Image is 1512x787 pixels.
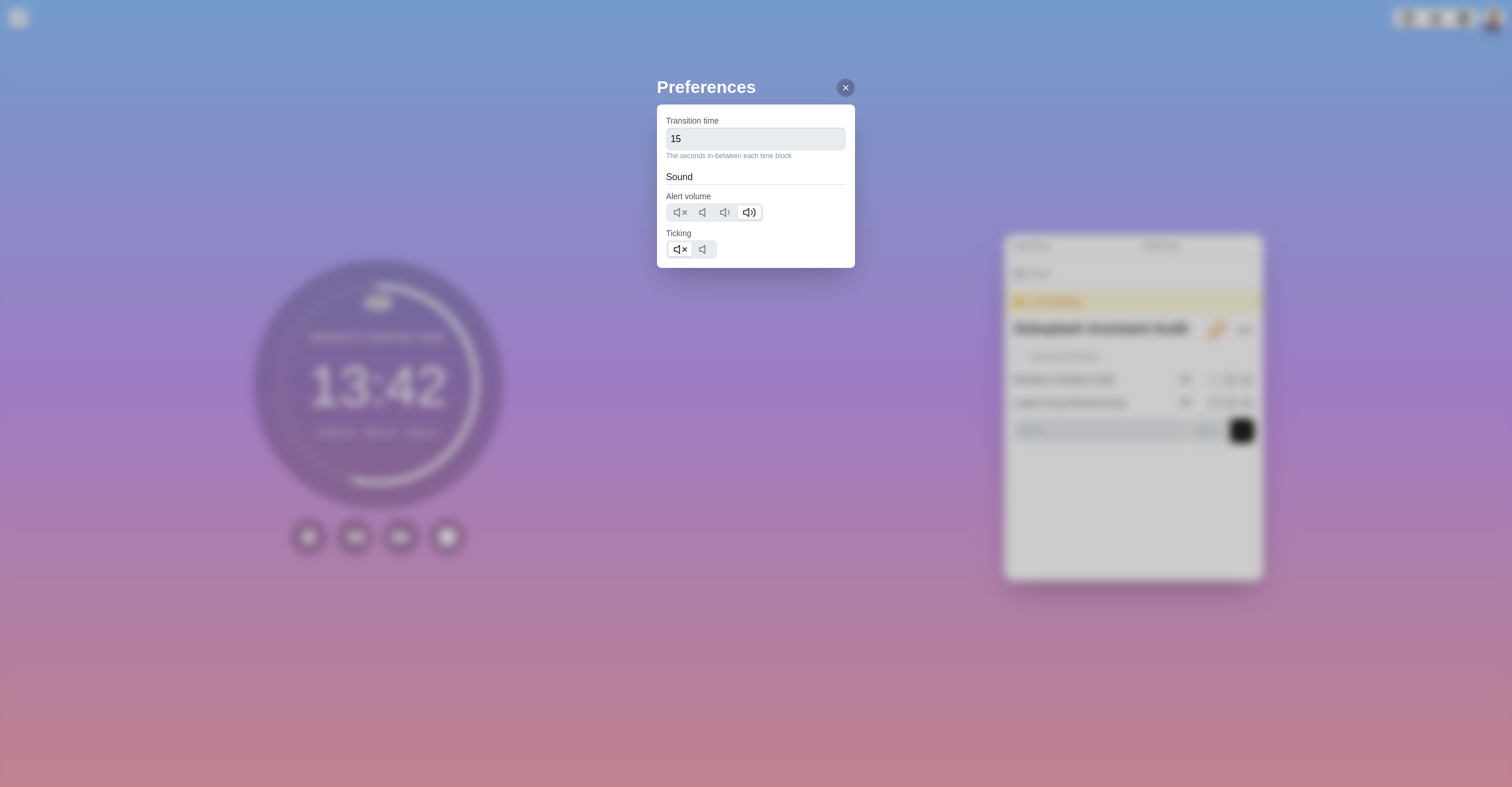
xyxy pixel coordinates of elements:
[666,229,692,238] label: Ticking
[666,170,846,184] h2: Sound
[666,151,846,161] p: The seconds in-between each time block
[666,116,719,125] label: Transition time
[657,74,856,100] h2: Preferences
[666,192,711,201] label: Alert volume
